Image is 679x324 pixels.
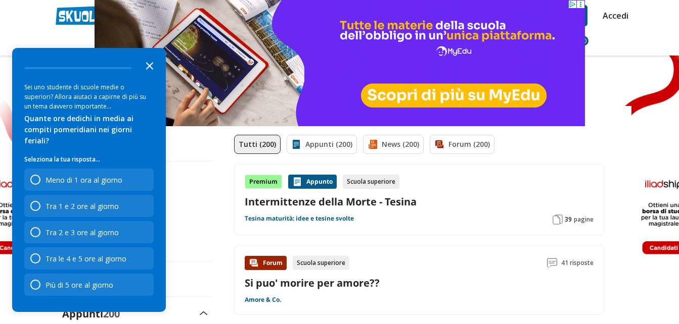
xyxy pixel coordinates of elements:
[24,154,154,165] p: Seleziona la tua risposta...
[46,228,119,237] div: Tra 2 e 3 ore al giorno
[430,135,494,154] a: Forum (200)
[368,139,378,149] img: News filtro contenuto
[46,280,113,290] div: Più di 5 ore al giorno
[547,258,557,268] img: Commenti lettura
[24,82,154,111] div: Sei uno studente di scuole medie o superiori? Allora aiutaci a capirne di più su un tema davvero ...
[245,195,594,208] a: Intermittenze della Morte - Tesina
[245,256,287,270] div: Forum
[12,48,166,312] div: Survey
[292,177,302,187] img: Appunti contenuto
[103,307,120,320] span: 200
[24,169,154,191] div: Meno di 1 ora al giorno
[46,201,119,211] div: Tra 1 e 2 ore al giorno
[293,256,349,270] div: Scuola superiore
[62,307,120,320] label: Appunti
[234,135,281,154] a: Tutti (200)
[24,247,154,269] div: Tra le 4 e 5 ore al giorno
[245,214,354,223] a: Tesina maturità: idee e tesine svolte
[291,139,301,149] img: Appunti filtro contenuto
[245,296,281,304] a: Amore & Co.
[140,55,160,75] button: Close the survey
[561,256,594,270] span: 41 risposte
[24,195,154,217] div: Tra 1 e 2 ore al giorno
[363,135,424,154] a: News (200)
[343,175,399,189] div: Scuola superiore
[24,221,154,243] div: Tra 2 e 3 ore al giorno
[245,276,380,290] a: Si puo' morire per amore??
[46,254,126,263] div: Tra le 4 e 5 ore al giorno
[574,215,594,224] span: pagine
[288,175,337,189] div: Appunto
[46,175,122,185] div: Meno di 1 ora al giorno
[249,258,259,268] img: Forum contenuto
[24,274,154,296] div: Più di 5 ore al giorno
[603,5,624,26] a: Accedi
[245,175,282,189] div: Premium
[553,214,563,225] img: Pagine
[434,139,444,149] img: Forum filtro contenuto
[565,215,572,224] span: 39
[24,113,154,146] div: Quante ore dedichi in media ai compiti pomeridiani nei giorni feriali?
[200,311,208,315] img: Apri e chiudi sezione
[287,135,357,154] a: Appunti (200)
